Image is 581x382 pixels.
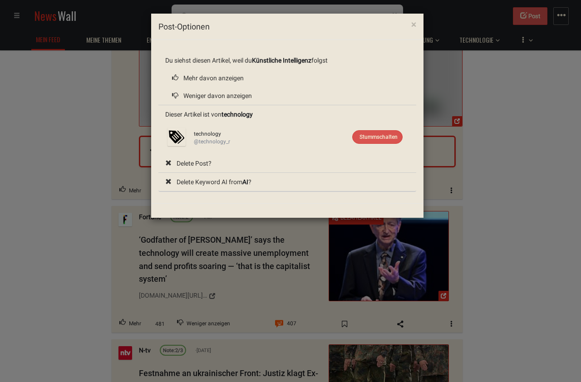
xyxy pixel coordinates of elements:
[158,51,416,69] li: Du siehst diesen Artikel, weil du folgst
[158,173,416,192] li: Delete Keyword AI from ?
[158,105,416,155] li: Dieser Artikel ist von
[158,21,416,33] h4: Post-Optionen
[242,178,248,186] a: AI
[222,111,253,118] a: technology
[167,128,186,146] img: Profilbild von technology
[252,57,311,64] a: Künstliche Intelligenz
[404,13,423,36] button: Close
[411,19,416,30] span: ×
[158,69,416,87] li: Mehr davon anzeigen
[158,87,416,106] li: Weniger davon anzeigen
[359,134,398,140] span: Stummschalten
[194,138,403,146] div: @technology_r
[158,154,416,173] li: Delete Post?
[194,131,221,137] a: technology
